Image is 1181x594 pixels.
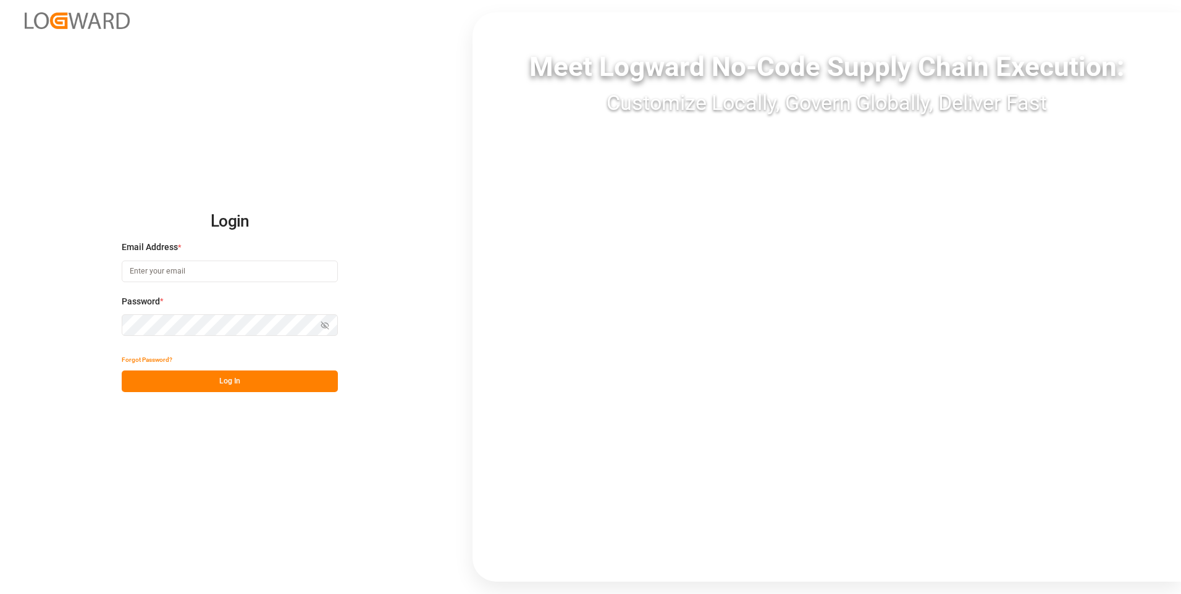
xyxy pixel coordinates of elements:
h2: Login [122,202,338,241]
span: Email Address [122,241,178,254]
span: Password [122,295,160,308]
img: Logward_new_orange.png [25,12,130,29]
div: Meet Logward No-Code Supply Chain Execution: [473,46,1181,87]
button: Log In [122,370,338,392]
button: Forgot Password? [122,349,172,370]
div: Customize Locally, Govern Globally, Deliver Fast [473,87,1181,119]
input: Enter your email [122,261,338,282]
